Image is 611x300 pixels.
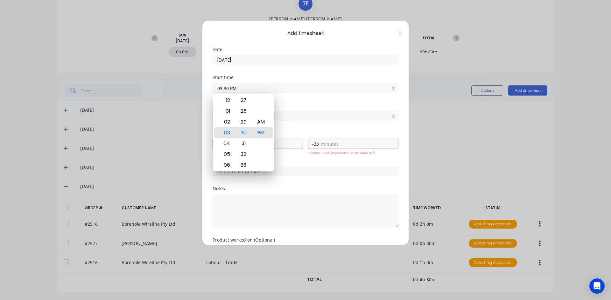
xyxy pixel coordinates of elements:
div: Notes [213,186,398,191]
div: 02 [218,117,234,127]
div: 59 [236,177,251,188]
input: Search order number... [213,167,398,176]
span: Add timesheet [213,30,398,37]
div: 04 [218,138,234,149]
div: 28 [236,106,251,117]
div: 08 [218,166,234,177]
label: minutes [321,141,398,149]
div: Start time [213,75,398,80]
div: Open Intercom Messenger [589,278,605,294]
div: Hours worked [213,131,398,136]
input: 0 [308,139,320,149]
div: 30 [236,127,251,138]
div: Date [213,47,398,52]
div: Finish time [213,103,398,108]
div: 33 [236,160,251,170]
div: PM [253,166,269,177]
div: 32 [236,149,251,160]
div: Minute [235,94,252,171]
div: 09 [218,177,234,188]
div: 06 [218,160,234,170]
div: 27 [236,95,251,106]
div: Hour [217,94,235,171]
div: Product worked on (Optional) [213,238,398,242]
div: AM [253,117,269,127]
div: 58 [236,166,251,177]
div: 10 [218,188,234,198]
div: 05 [218,149,234,160]
div: 31 [236,138,251,149]
div: PM [253,127,269,138]
div: 29 [236,117,251,127]
div: Order # [213,159,398,163]
div: 12 [218,95,234,106]
div: 01 [218,106,234,117]
div: 03 [218,127,234,138]
div: minutes must be greater than or equal to 0 [308,150,388,155]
